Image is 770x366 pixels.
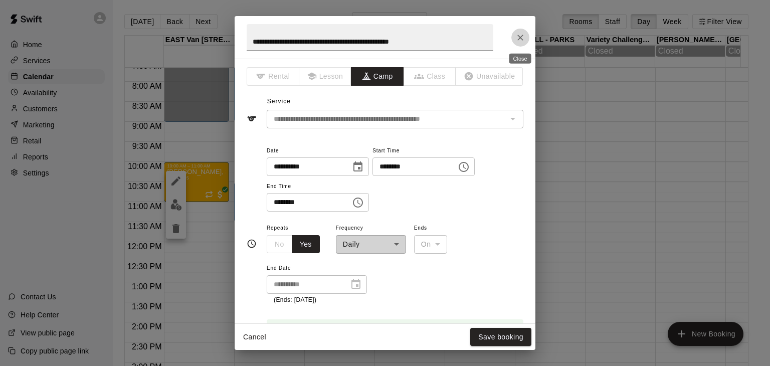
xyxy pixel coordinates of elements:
div: On [414,235,447,254]
span: End Date [267,262,367,275]
span: The type of an existing booking cannot be changed [299,67,352,86]
button: Choose time, selected time is 11:00 AM [348,193,368,213]
span: The type of an existing booking cannot be changed [404,67,457,86]
span: End Time [267,180,369,194]
button: Camp [351,67,404,86]
div: Booking time is available [292,322,371,340]
span: The type of an existing booking cannot be changed [456,67,523,86]
button: Save booking [470,328,531,346]
p: (Ends: [DATE]) [274,295,360,305]
div: Close [509,54,531,64]
span: Ends [414,222,447,235]
svg: Service [247,114,257,124]
span: Start Time [372,144,475,158]
button: Close [511,29,529,47]
span: Date [267,144,369,158]
svg: Timing [247,239,257,249]
div: outlined button group [267,235,320,254]
span: Repeats [267,222,328,235]
button: Cancel [239,328,271,346]
span: The type of an existing booking cannot be changed [247,67,299,86]
span: Service [267,98,291,105]
button: Choose date, selected date is Sep 13, 2025 [348,157,368,177]
div: The service of an existing booking cannot be changed [267,110,523,128]
button: Yes [292,235,320,254]
span: Frequency [336,222,406,235]
button: Choose time, selected time is 10:00 AM [454,157,474,177]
